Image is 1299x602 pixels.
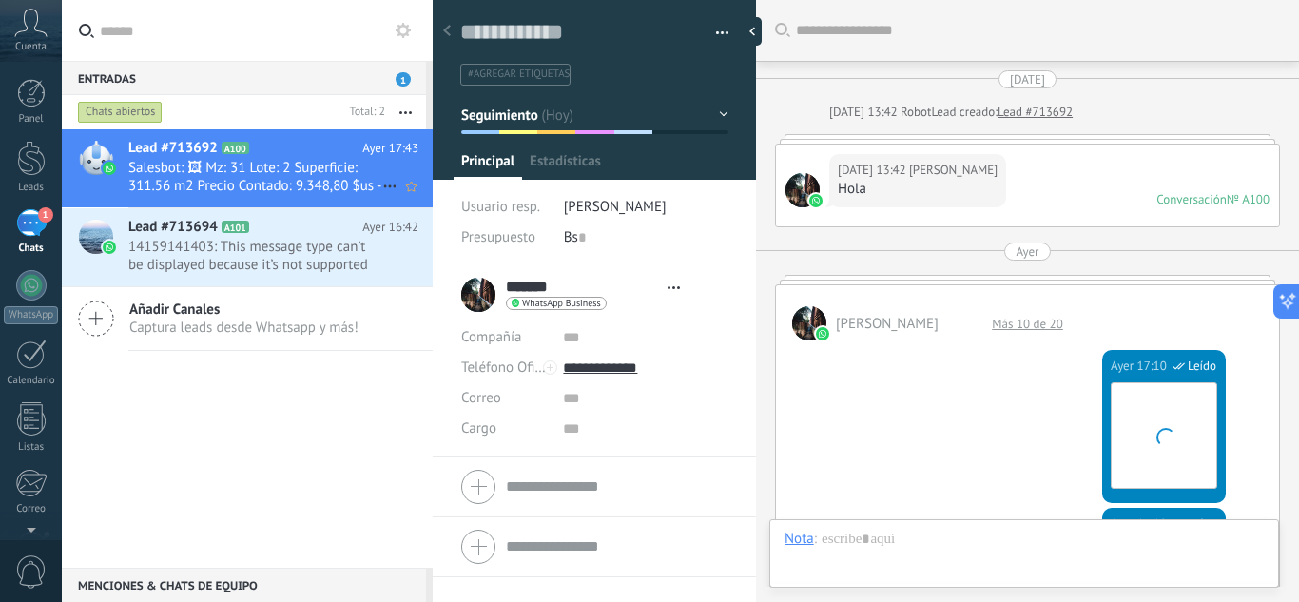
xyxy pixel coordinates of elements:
[461,389,501,407] span: Correo
[4,113,59,126] div: Panel
[909,161,998,180] span: Karen H
[1010,70,1045,88] div: [DATE]
[838,161,909,180] div: [DATE] 13:42
[814,530,817,549] span: :
[1188,357,1216,376] span: Leído
[564,223,728,253] div: Bs
[461,353,549,383] button: Teléfono Oficina
[809,194,823,207] img: waba.svg
[1188,515,1216,534] span: Leído
[4,441,59,454] div: Listas
[785,173,820,207] span: Karen H
[4,306,58,324] div: WhatsApp
[78,101,163,124] div: Chats abiertos
[4,182,59,194] div: Leads
[1016,243,1038,261] div: Ayer
[396,72,411,87] span: 1
[1111,515,1170,534] div: Ayer 17:10
[461,192,550,223] div: Usuario resp.
[901,104,931,120] span: Robot
[461,414,549,444] div: Cargo
[468,68,570,81] span: #agregar etiquetas
[362,218,418,237] span: Ayer 16:42
[743,17,762,46] div: Ocultar
[461,152,514,180] span: Principal
[62,568,426,602] div: Menciones & Chats de equipo
[128,159,382,195] span: Salesbot: 🖼 Mz: 31 Lote: 2 Superficie: 311.56 m2 Precio Contado: 9.348,80 $us - 65.427,60 Bs Sect...
[461,228,535,246] span: Presupuesto
[461,223,550,253] div: Presupuesto
[362,139,418,158] span: Ayer 17:43
[564,198,667,216] span: [PERSON_NAME]
[342,103,385,122] div: Total: 2
[128,139,218,158] span: Lead #713692
[4,243,59,255] div: Chats
[1156,191,1227,207] div: Conversación
[128,238,382,274] span: 14159141403: This message type can’t be displayed because it’s not supported yet.
[129,301,359,319] span: Añadir Canales
[461,383,501,414] button: Correo
[816,327,829,340] img: waba.svg
[931,103,998,122] div: Lead creado:
[103,162,116,175] img: waba.svg
[982,316,1073,332] div: Más 10 de 20
[792,306,826,340] span: Karen H
[4,375,59,387] div: Calendario
[4,503,59,515] div: Correo
[522,299,601,308] span: WhatsApp Business
[461,421,496,436] span: Cargo
[62,61,426,95] div: Entradas
[530,152,601,180] span: Estadísticas
[62,129,433,207] a: Lead #713692 A100 Ayer 17:43 Salesbot: 🖼 Mz: 31 Lote: 2 Superficie: 311.56 m2 Precio Contado: 9.3...
[461,322,549,353] div: Compañía
[836,315,939,333] span: Karen H
[461,359,560,377] span: Teléfono Oficina
[1227,191,1270,207] div: № A100
[385,95,426,129] button: Más
[998,103,1073,122] a: Lead #713692
[829,103,901,122] div: [DATE] 13:42
[461,198,540,216] span: Usuario resp.
[838,180,998,199] div: Hola
[129,319,359,337] span: Captura leads desde Whatsapp y más!
[222,221,249,233] span: A101
[222,142,249,154] span: A100
[128,218,218,237] span: Lead #713694
[103,241,116,254] img: waba.svg
[38,207,53,223] span: 1
[62,208,433,286] a: Lead #713694 A101 Ayer 16:42 14159141403: This message type can’t be displayed because it’s not s...
[15,41,47,53] span: Cuenta
[1111,357,1170,376] div: Ayer 17:10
